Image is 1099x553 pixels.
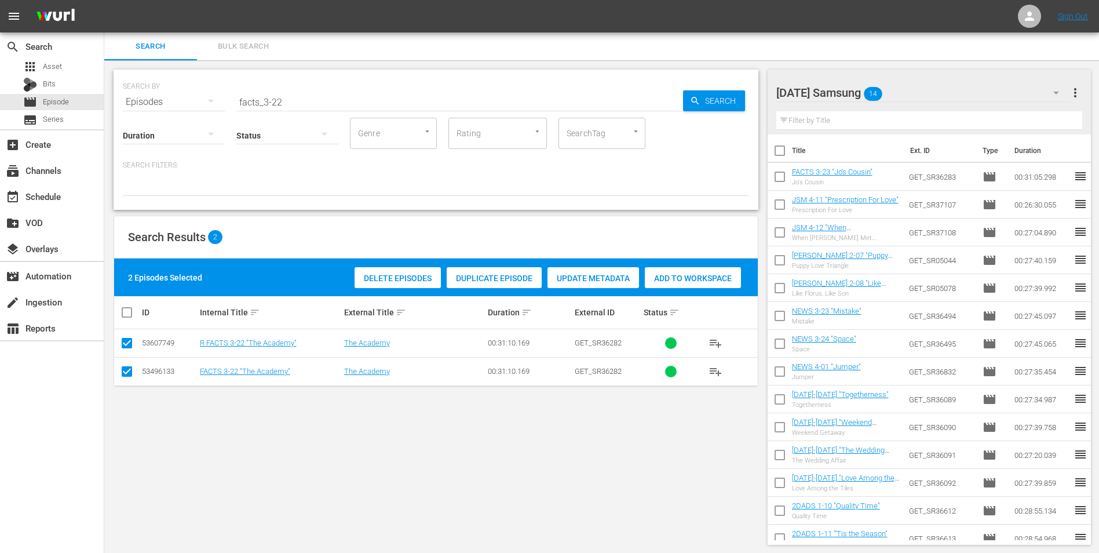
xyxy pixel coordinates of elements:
[792,318,861,325] div: Mistake
[792,234,900,242] div: When [PERSON_NAME] Met [PERSON_NAME] Mother
[355,267,441,288] button: Delete Episodes
[1074,420,1087,434] span: reorder
[6,190,20,204] span: Schedule
[983,198,996,212] span: Episode
[128,272,202,283] div: 2 Episodes Selected
[792,401,889,409] div: Togetherness
[792,529,888,538] a: 2DADS 1-11 "'Tis the Season"
[355,274,441,283] span: Delete Episodes
[709,365,722,379] span: playlist_add
[532,126,543,137] button: Open
[792,290,900,297] div: Like Florus, Like Son
[1074,531,1087,545] span: reorder
[43,96,69,108] span: Episode
[1074,336,1087,350] span: reorder
[1010,385,1074,413] td: 00:27:34.987
[904,358,978,385] td: GET_SR36832
[204,40,283,53] span: Bulk Search
[904,469,978,497] td: GET_SR36092
[142,308,196,317] div: ID
[43,61,62,72] span: Asset
[709,336,722,350] span: playlist_add
[983,253,996,267] span: Episode
[6,322,20,336] span: Reports
[1074,225,1087,239] span: reorder
[6,138,20,152] span: Create
[1068,86,1082,100] span: more_vert
[792,307,861,315] a: NEWS 3-23 "Mistake"
[792,262,900,270] div: Puppy Love Triangle
[250,307,260,318] span: sort
[792,485,900,492] div: Love Among the Tiles
[904,302,978,330] td: GET_SR36494
[521,307,532,318] span: sort
[683,90,745,111] button: Search
[1068,79,1082,107] button: more_vert
[792,345,856,353] div: Space
[983,225,996,239] span: Episode
[669,307,680,318] span: sort
[1074,448,1087,461] span: reorder
[983,365,996,379] span: Episode
[983,504,996,518] span: Episode
[6,164,20,178] span: Channels
[123,86,225,118] div: Episodes
[396,307,406,318] span: sort
[1010,358,1074,385] td: 00:27:35.454
[23,95,37,109] span: Episode
[200,339,297,347] a: R FACTS 3-22 "The Academy"
[792,251,893,268] a: [PERSON_NAME] 2-07 "Puppy Love Triangle"
[1074,364,1087,378] span: reorder
[344,367,390,376] a: The Academy
[976,134,1007,167] th: Type
[983,448,996,462] span: Episode
[1058,12,1088,21] a: Sign Out
[6,216,20,230] span: create_new_folder
[792,501,880,510] a: 2DADS 1-10 "Quality Time"
[1074,253,1087,267] span: reorder
[1074,503,1087,517] span: reorder
[43,78,56,90] span: Bits
[645,274,741,283] span: Add to Workspace
[142,367,196,376] div: 53496133
[123,161,749,170] p: Search Filters:
[1074,392,1087,406] span: reorder
[1010,219,1074,246] td: 00:27:04.890
[1007,134,1077,167] th: Duration
[702,358,729,385] button: playlist_add
[983,281,996,295] span: Episode
[1010,191,1074,219] td: 00:26:30.055
[142,339,196,347] div: 53607749
[792,206,899,214] div: Prescription For Love
[1074,281,1087,294] span: reorder
[983,476,996,490] span: Episode
[645,267,741,288] button: Add to Workspace
[575,367,622,376] span: GET_SR36282
[488,367,571,376] div: 00:31:10.169
[700,90,745,111] span: Search
[792,446,889,463] a: [DATE]-[DATE] "The Wedding Affair"
[702,329,729,357] button: playlist_add
[792,334,856,343] a: NEWS 3-24 "Space"
[575,308,641,317] div: External ID
[904,191,978,219] td: GET_SR37107
[1010,163,1074,191] td: 00:31:05.298
[128,230,206,244] span: Search Results
[23,78,37,92] div: Bits
[1010,525,1074,552] td: 00:28:54.968
[904,497,978,525] td: GET_SR36612
[792,512,880,520] div: Quality Time
[792,373,861,381] div: Jumper
[644,305,698,319] div: Status
[792,195,899,204] a: JSM 4-11 "Prescription For Love"
[904,330,978,358] td: GET_SR36495
[23,60,37,74] span: apps
[792,429,900,436] div: Weekend Getaway
[904,219,978,246] td: GET_SR37108
[547,267,639,288] button: Update Metadata
[1010,246,1074,274] td: 00:27:40.159
[1010,330,1074,358] td: 00:27:45.065
[904,246,978,274] td: GET_SR05044
[904,441,978,469] td: GET_SR36091
[7,9,21,23] span: menu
